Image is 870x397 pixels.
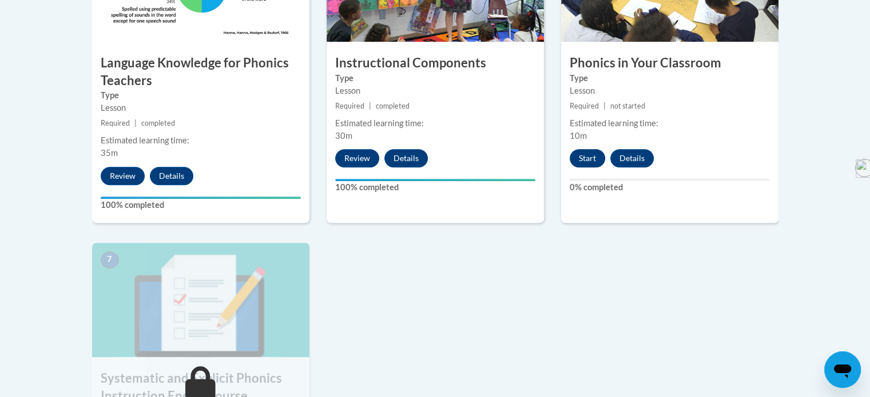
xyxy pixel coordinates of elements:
span: Required [335,102,364,110]
h3: Phonics in Your Classroom [561,54,778,72]
span: Required [570,102,599,110]
button: Details [384,149,428,167]
h3: Language Knowledge for Phonics Teachers [92,54,309,90]
button: Review [335,149,379,167]
span: 7 [101,251,119,268]
div: Your progress [335,179,535,181]
div: Lesson [335,85,535,97]
span: 10m [570,131,587,141]
div: Estimated learning time: [101,134,301,147]
label: Type [335,72,535,85]
div: Estimated learning time: [570,117,770,130]
span: | [603,102,606,110]
span: | [134,119,137,127]
img: Course Image [92,243,309,357]
span: 30m [335,131,352,141]
button: Review [101,167,145,185]
span: 35m [101,148,118,158]
label: 0% completed [570,181,770,194]
button: Details [610,149,654,167]
div: Lesson [101,102,301,114]
div: Lesson [570,85,770,97]
label: 100% completed [101,199,301,211]
button: Details [150,167,193,185]
span: not started [610,102,645,110]
div: Your progress [101,197,301,199]
div: Estimated learning time: [335,117,535,130]
span: Required [101,119,130,127]
h3: Instructional Components [327,54,544,72]
label: 100% completed [335,181,535,194]
label: Type [570,72,770,85]
button: Start [570,149,605,167]
span: completed [376,102,410,110]
label: Type [101,89,301,102]
span: completed [141,119,175,127]
span: | [369,102,371,110]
